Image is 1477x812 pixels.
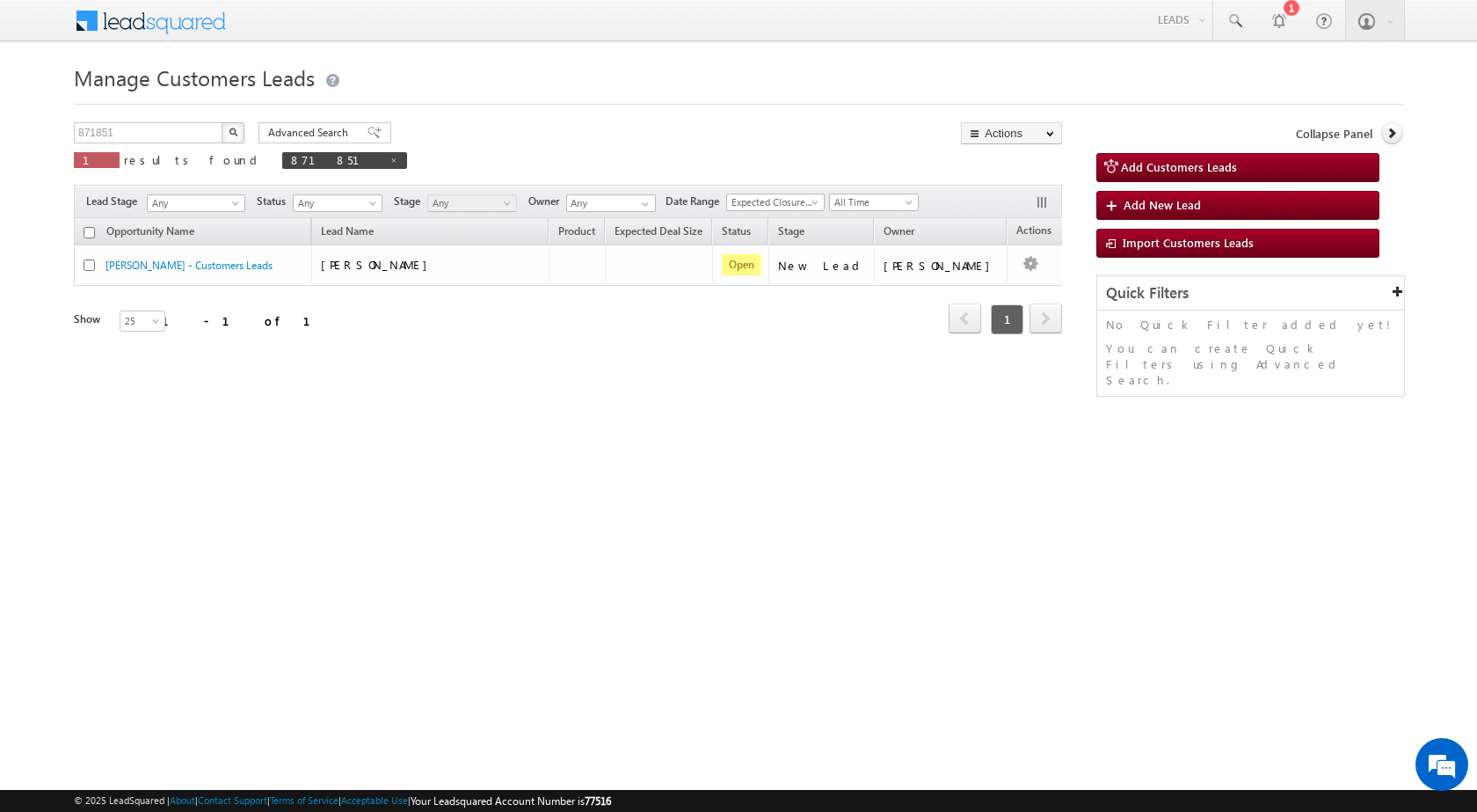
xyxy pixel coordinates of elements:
a: Show All Items [632,195,654,213]
span: Owner [528,194,566,209]
a: Opportunity Name [98,222,203,245]
a: Acceptable Use [341,794,408,806]
button: Actions [961,122,1062,144]
p: You can create Quick Filters using Advanced Search. [1106,340,1395,388]
span: Opportunity Name [106,224,194,238]
a: Stage [769,222,813,245]
a: Any [293,194,382,212]
div: Quick Filters [1097,276,1404,311]
span: Expected Closure Date [727,194,819,210]
input: Type to Search [566,194,656,212]
span: 1 [83,152,111,167]
div: Show [74,311,105,327]
a: Status [713,222,760,245]
span: 25 [120,313,167,329]
span: 871851 [291,152,381,167]
span: Import Customers Leads [1123,235,1254,250]
a: Expected Closure Date [726,194,825,211]
span: © 2025 LeadSquared | | | | | [74,793,611,809]
div: [PERSON_NAME] [884,258,999,274]
span: Product [558,224,595,238]
p: No Quick Filter added yet! [1106,317,1395,333]
a: Contact Support [198,794,267,806]
span: Lead Name [312,222,382,245]
span: prev [949,304,981,333]
a: [PERSON_NAME] - Customers Leads [105,259,273,272]
a: Expected Deal Size [606,222,711,245]
span: next [1030,304,1062,333]
span: Add Customers Leads [1121,159,1237,174]
span: Stage [778,224,804,238]
div: New Lead [778,258,866,274]
span: Collapse Panel [1296,126,1372,142]
span: Stage [394,194,427,209]
img: Search [229,128,237,136]
span: Manage Customers Leads [74,63,315,91]
a: About [170,794,195,806]
span: Status [257,194,293,209]
span: [PERSON_NAME] [321,257,436,272]
span: Any [428,195,512,211]
a: prev [949,305,981,333]
span: Date Range [666,194,726,209]
span: results found [124,152,264,167]
span: 77516 [585,794,611,808]
span: Advanced Search [268,125,353,141]
input: Check all records [84,227,95,238]
a: All Time [829,194,919,211]
span: Open [722,254,761,275]
a: 25 [120,311,165,332]
span: Your Leadsquared Account Number is [411,794,611,808]
span: Actions [1008,221,1060,244]
span: 1 [991,304,1023,334]
span: Lead Stage [86,194,144,209]
span: Any [148,195,239,211]
span: Expected Deal Size [615,224,702,238]
span: Owner [884,224,914,238]
span: Any [294,195,377,211]
span: Add New Lead [1124,197,1201,212]
a: Any [147,194,245,212]
a: next [1030,305,1062,333]
span: All Time [830,194,913,210]
div: 1 - 1 of 1 [162,311,331,331]
a: Terms of Service [270,794,338,806]
a: Any [427,194,517,212]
